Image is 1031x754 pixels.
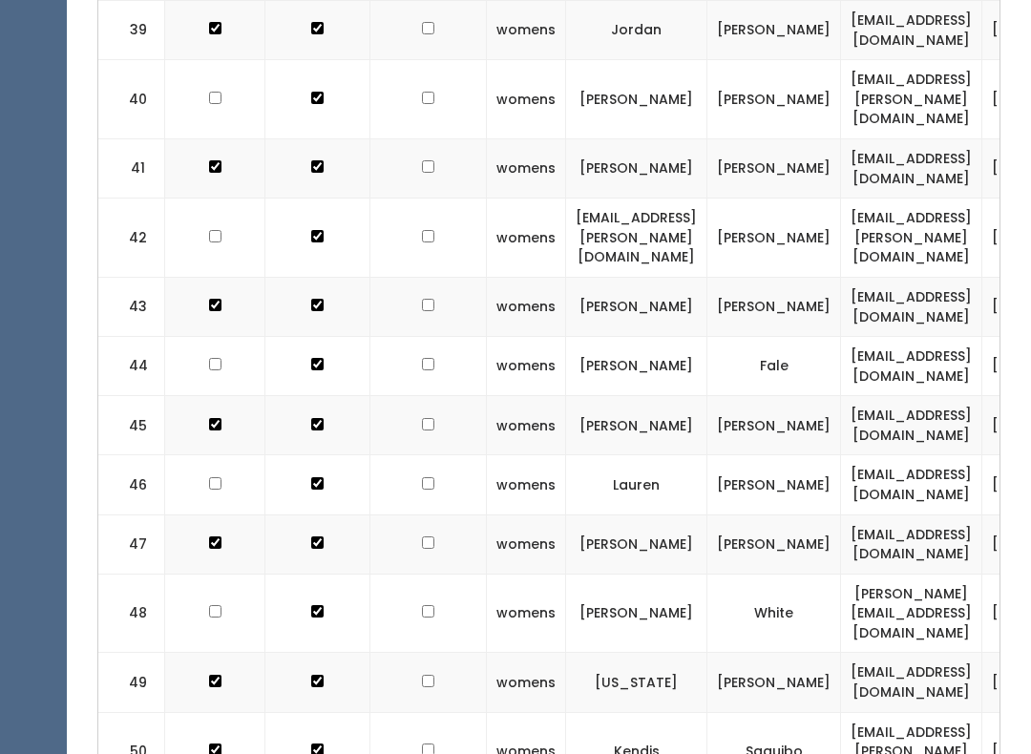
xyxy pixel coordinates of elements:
td: 44 [98,338,165,397]
td: womens [487,338,566,397]
td: [PERSON_NAME] [566,397,707,456]
td: [EMAIL_ADDRESS][DOMAIN_NAME] [841,654,982,713]
td: womens [487,654,566,713]
td: Lauren [566,456,707,515]
td: [PERSON_NAME] [566,575,707,654]
td: [EMAIL_ADDRESS][DOMAIN_NAME] [841,338,982,397]
td: [PERSON_NAME] [566,140,707,199]
td: Fale [707,338,841,397]
td: womens [487,397,566,456]
td: [EMAIL_ADDRESS][DOMAIN_NAME] [841,515,982,575]
td: White [707,575,841,654]
td: [EMAIL_ADDRESS][PERSON_NAME][DOMAIN_NAME] [841,61,982,140]
td: 40 [98,61,165,140]
td: [PERSON_NAME] [707,654,841,713]
td: womens [487,2,566,61]
td: 47 [98,515,165,575]
td: [PERSON_NAME] [707,515,841,575]
td: womens [487,199,566,279]
td: [PERSON_NAME] [707,2,841,61]
td: womens [487,575,566,654]
td: [PERSON_NAME][EMAIL_ADDRESS][DOMAIN_NAME] [841,575,982,654]
td: 43 [98,278,165,337]
td: womens [487,456,566,515]
td: womens [487,61,566,140]
td: 41 [98,140,165,199]
td: 48 [98,575,165,654]
td: 49 [98,654,165,713]
td: [EMAIL_ADDRESS][DOMAIN_NAME] [841,140,982,199]
td: [PERSON_NAME] [566,515,707,575]
td: [EMAIL_ADDRESS][DOMAIN_NAME] [841,397,982,456]
td: 45 [98,397,165,456]
td: [PERSON_NAME] [707,278,841,337]
td: [US_STATE] [566,654,707,713]
td: womens [487,140,566,199]
td: [PERSON_NAME] [707,397,841,456]
td: [PERSON_NAME] [566,61,707,140]
td: [PERSON_NAME] [707,61,841,140]
td: [PERSON_NAME] [707,456,841,515]
td: 42 [98,199,165,279]
td: [PERSON_NAME] [566,338,707,397]
td: [PERSON_NAME] [566,278,707,337]
td: 46 [98,456,165,515]
td: [EMAIL_ADDRESS][DOMAIN_NAME] [841,456,982,515]
td: 39 [98,2,165,61]
td: [EMAIL_ADDRESS][DOMAIN_NAME] [841,278,982,337]
td: womens [487,515,566,575]
td: womens [487,278,566,337]
td: [PERSON_NAME] [707,199,841,279]
td: [EMAIL_ADDRESS][DOMAIN_NAME] [841,2,982,61]
td: Jordan [566,2,707,61]
td: [EMAIL_ADDRESS][PERSON_NAME][DOMAIN_NAME] [841,199,982,279]
td: [EMAIL_ADDRESS][PERSON_NAME][DOMAIN_NAME] [566,199,707,279]
td: [PERSON_NAME] [707,140,841,199]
